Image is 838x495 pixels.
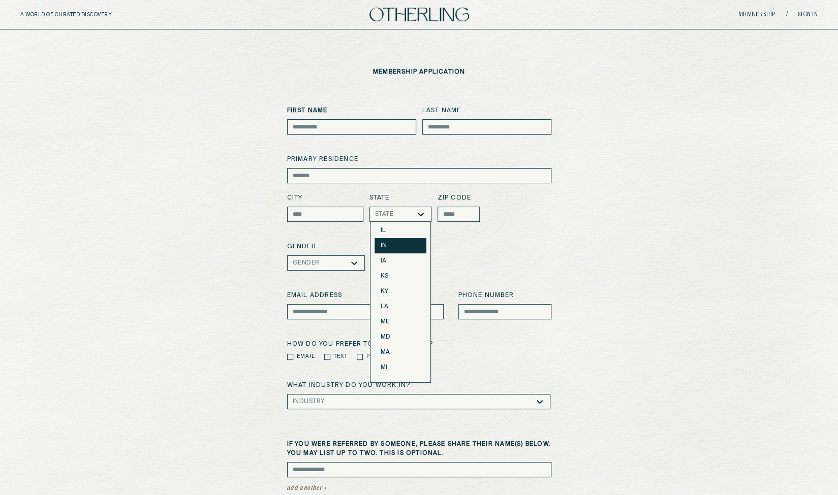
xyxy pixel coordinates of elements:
[381,303,420,310] div: LA
[20,12,157,18] h5: A WORLD OF CURATED DISCOVERY.
[381,318,420,325] div: ME
[381,257,420,265] div: IA
[287,381,551,390] label: What industry do you work in?
[381,349,420,356] div: MA
[381,227,420,234] div: IL
[287,440,551,458] label: If you were referred by someone, please share their name(s) below. You may list up to two. This i...
[287,291,444,300] label: Email address
[369,8,469,21] img: logo
[320,259,322,267] input: gender-dropdown
[786,11,788,18] span: /
[381,273,420,280] div: KS
[738,12,776,18] a: Membership
[381,334,420,341] div: MD
[293,259,320,267] div: Gender
[369,193,431,203] label: State
[381,364,420,371] div: MI
[287,106,416,115] label: First Name
[287,242,551,251] label: Gender
[798,12,818,18] a: Sign in
[287,340,551,349] label: How do you prefer to be contacted?
[297,353,315,360] label: Email
[438,193,480,203] label: zip code
[334,353,348,360] label: Text
[381,242,420,249] div: IN
[366,353,387,360] label: Phone
[293,398,325,405] div: Industry
[375,211,394,218] div: State
[325,398,327,405] input: industry-dropdown
[381,288,420,295] div: KY
[287,155,551,164] label: primary residence
[287,193,363,203] label: City
[458,291,551,300] label: Phone number
[393,211,395,218] input: state-dropdown
[422,106,551,115] label: Last Name
[373,69,465,76] p: membership application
